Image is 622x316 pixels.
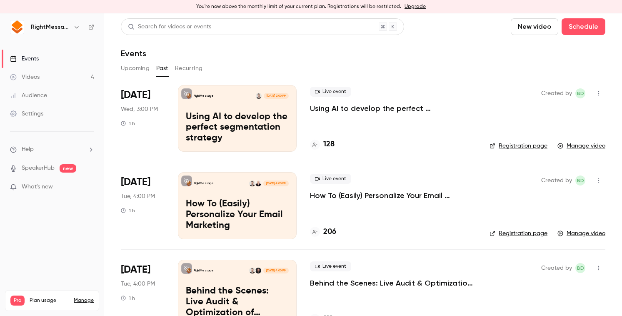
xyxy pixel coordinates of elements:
div: Videos [10,73,40,81]
a: SpeakerHub [22,164,55,173]
span: Tue, 4:00 PM [121,280,155,288]
span: [DATE] [121,263,150,276]
div: 1 h [121,120,135,127]
span: Created by [541,263,572,273]
a: How To (Easily) Personalize Your Email Marketing [310,191,476,201]
button: Schedule [562,18,605,35]
span: What's new [22,183,53,191]
a: Manage video [557,142,605,150]
a: Registration page [490,229,547,238]
p: RightMessage [194,94,214,98]
h6: RightMessage [31,23,70,31]
span: Brennan Dunn [575,176,585,186]
span: [DATE] 4:00 PM [263,268,288,273]
span: BD [577,176,584,186]
a: Upgrade [405,3,426,10]
img: Jason Resnick [255,268,261,273]
h4: 128 [323,139,335,150]
img: Brennan Dunn [256,93,262,99]
a: Manage [74,297,94,304]
span: [DATE] 4:00 PM [263,181,288,186]
span: BD [577,88,584,98]
span: [DATE] [121,88,150,102]
a: 128 [310,139,335,150]
span: Pro [10,296,25,306]
p: RightMessage [194,268,214,273]
a: Manage video [557,229,605,238]
span: Brennan Dunn [575,263,585,273]
a: How To (Easily) Personalize Your Email MarketingRightMessageChris OrzechowskiBrennan Dunn[DATE] 4... [178,172,297,239]
img: RightMessage [10,20,24,34]
div: 1 h [121,207,135,214]
a: Using AI to develop the perfect segmentation strategy [310,103,476,113]
span: Live event [310,261,351,271]
span: [DATE] 3:00 PM [264,93,288,99]
button: Past [156,62,168,75]
span: Help [22,145,34,154]
p: RightMessage [194,181,214,186]
div: Settings [10,110,43,118]
span: Live event [310,87,351,97]
span: [DATE] [121,176,150,189]
span: Created by [541,88,572,98]
button: New video [511,18,558,35]
span: Wed, 3:00 PM [121,105,158,113]
span: new [60,164,76,173]
span: Created by [541,176,572,186]
div: Sep 23 Tue, 4:00 PM (Europe/London) [121,172,165,239]
div: Search for videos or events [128,23,211,31]
span: Live event [310,174,351,184]
button: Recurring [175,62,203,75]
span: Brennan Dunn [575,88,585,98]
a: 206 [310,226,336,238]
h4: 206 [323,226,336,238]
span: Plan usage [30,297,69,304]
li: help-dropdown-opener [10,145,94,154]
button: Upcoming [121,62,150,75]
span: Tue, 4:00 PM [121,192,155,201]
span: BD [577,263,584,273]
div: Audience [10,91,47,100]
div: Events [10,55,39,63]
p: Using AI to develop the perfect segmentation strategy [186,112,289,144]
iframe: Noticeable Trigger [84,183,94,191]
a: Registration page [490,142,547,150]
img: Chris Orzechowski [255,181,261,186]
a: Using AI to develop the perfect segmentation strategyRightMessageBrennan Dunn[DATE] 3:00 PMUsing ... [178,85,297,152]
img: Brennan Dunn [249,181,255,186]
p: How To (Easily) Personalize Your Email Marketing [186,199,289,231]
h1: Events [121,48,146,58]
img: Brennan Dunn [249,268,255,273]
div: Sep 24 Wed, 3:00 PM (Europe/London) [121,85,165,152]
div: 1 h [121,295,135,301]
a: Behind the Scenes: Live Audit & Optimization of [PERSON_NAME] Email Personalization [310,278,476,288]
